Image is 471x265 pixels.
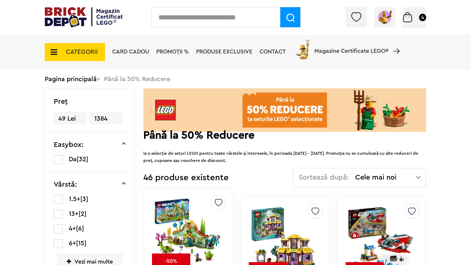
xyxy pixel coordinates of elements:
[76,225,84,232] span: [6]
[54,112,86,125] span: 49 Lei
[69,210,78,217] span: 13+
[90,112,122,134] span: 1384 Lei
[54,141,84,148] p: Easybox:
[355,174,416,181] span: Cele mai noi
[260,49,286,55] a: Contact
[66,49,98,55] span: CATEGORII
[419,14,426,21] small: 4
[69,156,77,162] span: Da
[314,38,389,55] span: Magazine Certificate LEGO®
[143,143,426,164] div: la o selecție de seturi LEGO pentru toate vârstele și interesele, în perioada [DATE] - [DATE]. Pr...
[54,181,77,188] p: Vârstă:
[45,70,426,88] div: > Până la 50% Reducere
[299,174,349,181] span: Sortează după:
[45,76,97,82] a: Pagina principală
[76,240,86,246] span: [15]
[389,39,400,45] a: Magazine Certificate LEGO®
[196,49,252,55] a: Produse exclusive
[80,196,88,202] span: [3]
[78,210,86,217] span: [2]
[143,88,426,132] img: Landing page banner
[156,49,189,55] a: PROMOȚII %
[112,49,149,55] a: Card Cadou
[69,225,76,232] span: 4+
[143,132,426,139] h2: Până la 50% Reducere
[77,156,88,162] span: [32]
[54,98,68,105] p: Preţ
[69,240,76,246] span: 6+
[143,168,229,188] div: 46 produse existente
[69,196,80,202] span: 1.5+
